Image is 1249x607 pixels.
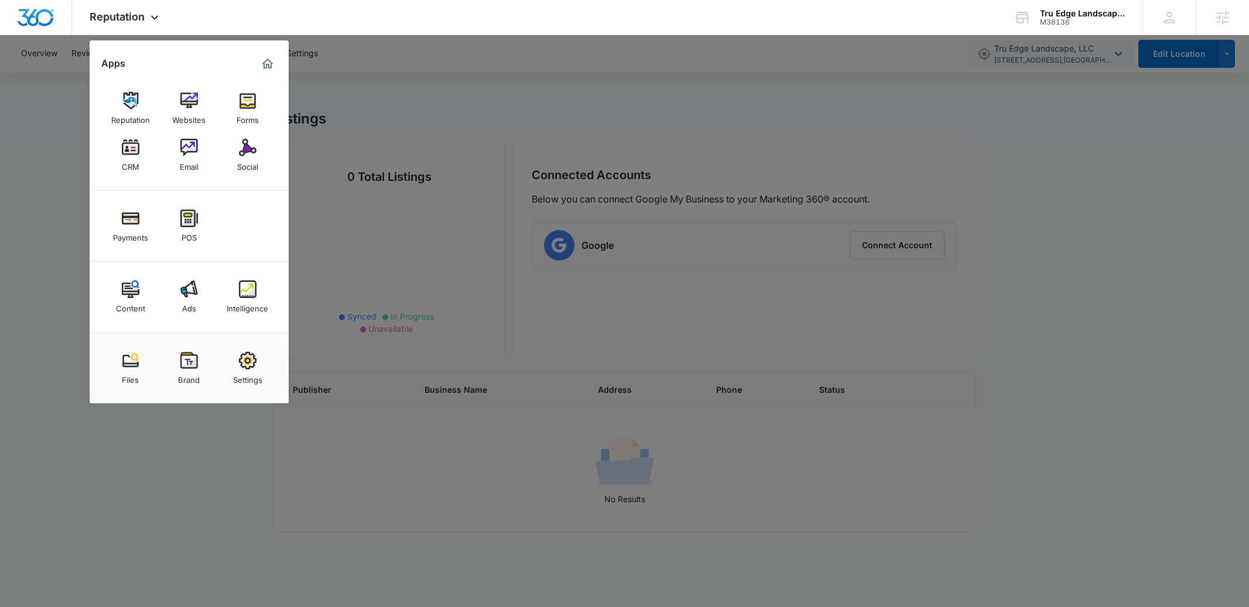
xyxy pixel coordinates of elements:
[108,86,153,131] a: Reputation
[225,86,270,131] a: Forms
[180,156,199,172] div: Email
[237,109,259,125] div: Forms
[108,275,153,319] a: Content
[167,204,211,248] a: POS
[108,204,153,248] a: Payments
[233,369,262,385] div: Settings
[178,369,200,385] div: Brand
[225,346,270,390] a: Settings
[182,227,197,242] div: POS
[122,369,139,385] div: Files
[167,133,211,177] a: Email
[167,86,211,131] a: Websites
[225,275,270,319] a: Intelligence
[122,156,139,172] div: CRM
[90,11,145,23] span: Reputation
[172,109,206,125] div: Websites
[167,275,211,319] a: Ads
[108,133,153,177] a: CRM
[1040,9,1125,18] div: account name
[111,109,150,125] div: Reputation
[225,133,270,177] a: Social
[101,58,125,69] h2: Apps
[227,298,268,313] div: Intelligence
[237,156,258,172] div: Social
[116,298,145,313] div: Content
[108,346,153,390] a: Files
[113,227,148,242] div: Payments
[258,54,277,73] a: Marketing 360® Dashboard
[1040,18,1125,26] div: account id
[182,298,196,313] div: Ads
[167,346,211,390] a: Brand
